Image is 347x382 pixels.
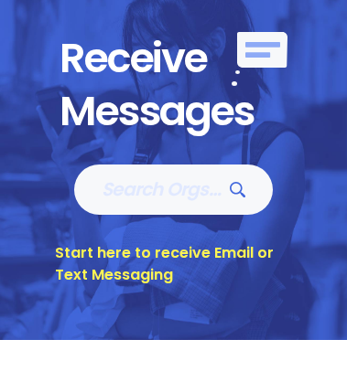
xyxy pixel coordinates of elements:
a: Search Orgs… [74,164,273,215]
div: Messages [60,86,288,137]
div: Receive [60,32,288,86]
div: Start here to receive Email or Text Messaging [55,242,292,284]
img: Receive messages [232,32,287,86]
span: Search Orgs… [102,178,245,201]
